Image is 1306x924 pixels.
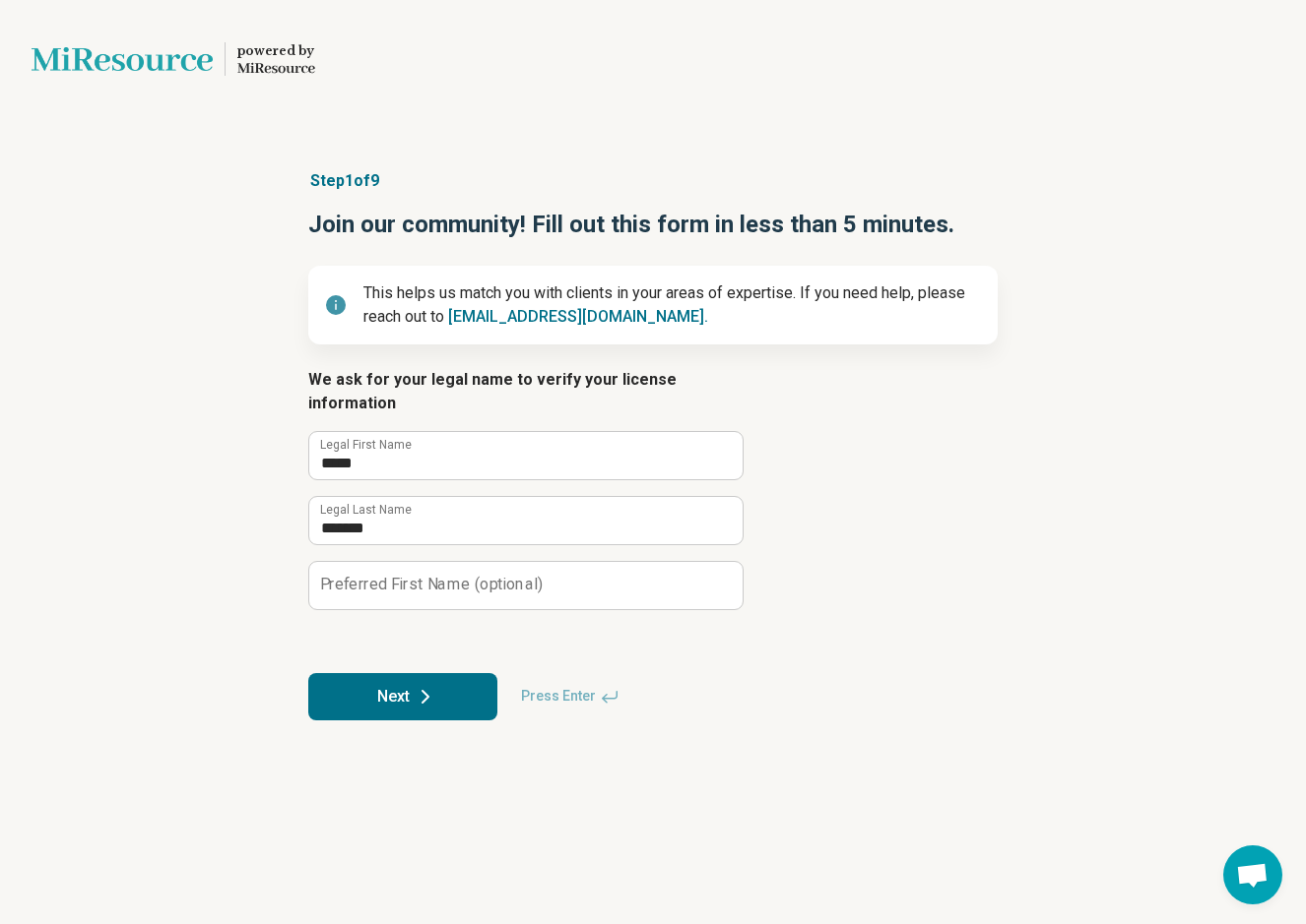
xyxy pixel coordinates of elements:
a: [EMAIL_ADDRESS][DOMAIN_NAME]. [448,307,708,326]
span: Press Enter [509,673,631,720]
label: Preferred First Name (optional) [320,577,543,592]
label: Legal First Name [320,439,412,451]
h1: Join our community! Fill out this form in less than 5 minutes. [308,209,998,242]
button: Next [308,673,497,720]
a: Lionspowered by [32,35,315,83]
img: Lions [32,35,213,83]
legend: We ask for your legal name to verify your license information [308,368,742,415]
label: Legal Last Name [320,504,412,516]
div: Open chat [1223,845,1282,904]
div: powered by [237,42,315,60]
p: This helps us match you with clients in your areas of expertise. If you need help, please reach o... [363,281,982,329]
p: Step 1 of 9 [308,169,998,193]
